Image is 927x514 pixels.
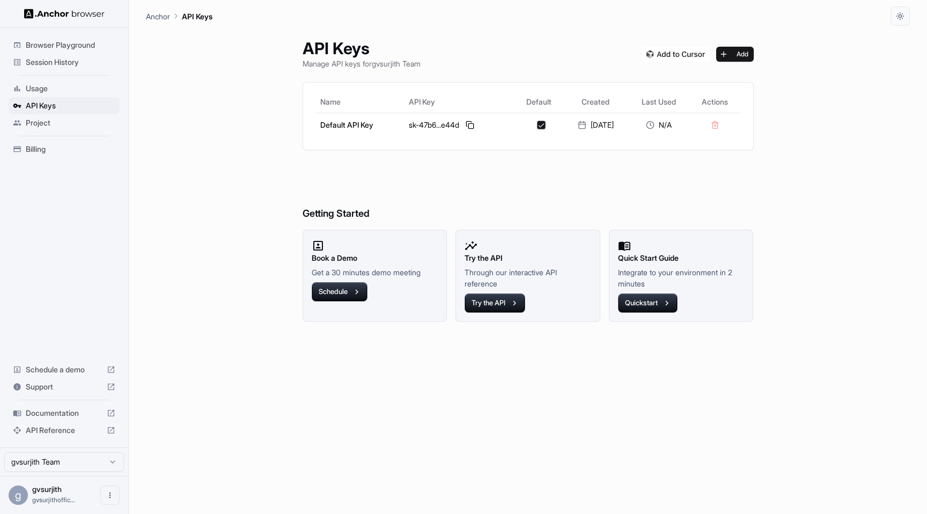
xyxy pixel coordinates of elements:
[24,9,105,19] img: Anchor Logo
[409,119,510,131] div: sk-47b6...e44d
[26,408,102,418] span: Documentation
[9,36,120,54] div: Browser Playground
[465,267,591,289] p: Through our interactive API reference
[26,40,115,50] span: Browser Playground
[9,54,120,71] div: Session History
[26,57,115,68] span: Session History
[690,91,740,113] th: Actions
[26,83,115,94] span: Usage
[514,91,563,113] th: Default
[632,120,685,130] div: N/A
[26,364,102,375] span: Schedule a demo
[146,11,170,22] p: Anchor
[9,114,120,131] div: Project
[182,11,212,22] p: API Keys
[32,484,62,494] span: gvsurjith
[642,47,710,62] img: Add anchorbrowser MCP server to Cursor
[312,267,438,278] p: Get a 30 minutes demo meeting
[26,118,115,128] span: Project
[32,496,75,504] span: gvsurjithofficial@gmail.com
[303,39,421,58] h1: API Keys
[9,422,120,439] div: API Reference
[26,100,115,111] span: API Keys
[9,361,120,378] div: Schedule a demo
[465,293,525,313] button: Try the API
[312,282,367,302] button: Schedule
[303,163,754,222] h6: Getting Started
[316,113,405,137] td: Default API Key
[465,252,591,264] h2: Try the API
[9,97,120,114] div: API Keys
[26,381,102,392] span: Support
[303,58,421,69] p: Manage API keys for gvsurjith Team
[628,91,689,113] th: Last Used
[563,91,628,113] th: Created
[26,425,102,436] span: API Reference
[26,144,115,155] span: Billing
[9,80,120,97] div: Usage
[146,10,212,22] nav: breadcrumb
[9,378,120,395] div: Support
[100,486,120,505] button: Open menu
[716,47,754,62] button: Add
[316,91,405,113] th: Name
[9,405,120,422] div: Documentation
[618,267,745,289] p: Integrate to your environment in 2 minutes
[404,91,514,113] th: API Key
[618,293,678,313] button: Quickstart
[9,486,28,505] div: g
[9,141,120,158] div: Billing
[464,119,476,131] button: Copy API key
[568,120,623,130] div: [DATE]
[312,252,438,264] h2: Book a Demo
[618,252,745,264] h2: Quick Start Guide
